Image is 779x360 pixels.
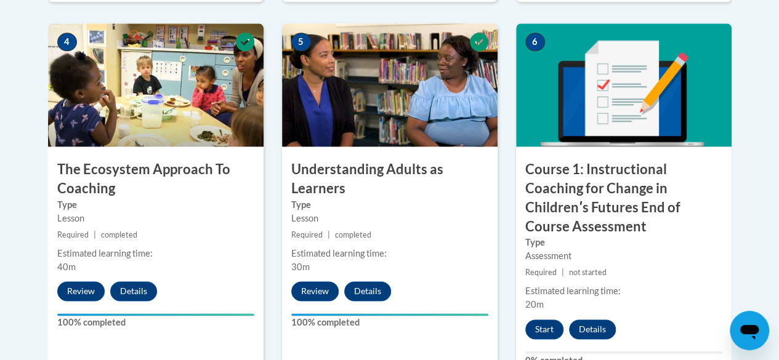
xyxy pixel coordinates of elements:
button: Details [344,281,391,301]
button: Details [569,319,616,339]
div: Your progress [57,313,254,316]
label: Type [57,198,254,212]
span: completed [101,230,137,239]
button: Review [291,281,339,301]
span: 20m [525,299,544,310]
label: 100% completed [57,316,254,329]
span: Required [291,230,323,239]
div: Assessment [525,249,722,263]
label: Type [525,236,722,249]
span: 40m [57,262,76,272]
h3: Understanding Adults as Learners [282,160,498,198]
div: Your progress [291,313,488,316]
span: completed [335,230,371,239]
h3: The Ecosystem Approach To Coaching [48,160,264,198]
span: 5 [291,33,311,51]
span: not started [569,268,607,277]
button: Start [525,319,563,339]
button: Details [110,281,157,301]
div: Estimated learning time: [57,247,254,260]
div: Lesson [291,212,488,225]
span: | [328,230,330,239]
button: Review [57,281,105,301]
div: Estimated learning time: [525,284,722,298]
label: 100% completed [291,316,488,329]
img: Course Image [48,23,264,146]
div: Estimated learning time: [291,247,488,260]
iframe: Button to launch messaging window [730,311,769,350]
div: Lesson [57,212,254,225]
span: 4 [57,33,77,51]
span: Required [525,268,557,277]
h3: Course 1: Instructional Coaching for Change in Childrenʹs Futures End of Course Assessment [516,160,732,236]
span: 6 [525,33,545,51]
label: Type [291,198,488,212]
img: Course Image [516,23,732,146]
span: Required [57,230,89,239]
img: Course Image [282,23,498,146]
span: | [562,268,564,277]
span: | [94,230,96,239]
span: 30m [291,262,310,272]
